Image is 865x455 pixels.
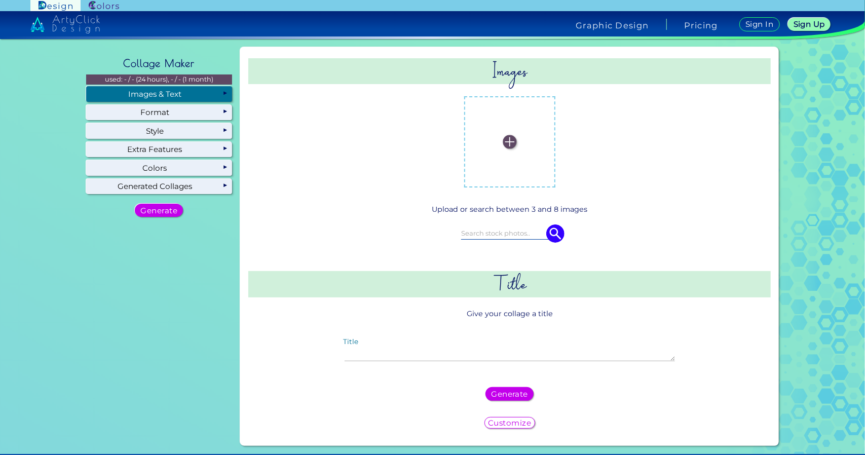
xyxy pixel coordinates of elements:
[89,1,119,11] img: ArtyClick Colors logo
[747,21,772,28] h5: Sign In
[86,160,232,175] div: Colors
[343,338,358,346] label: Title
[493,391,526,398] h5: Generate
[86,105,232,120] div: Format
[684,21,718,29] a: Pricing
[461,227,558,239] input: Search stock photos..
[546,224,565,243] img: icon search
[252,204,767,215] p: Upload or search between 3 and 8 images
[86,74,232,85] p: used: - / - (24 hours), - / - (1 month)
[142,207,176,214] h5: Generate
[248,271,771,297] h2: Title
[741,18,778,31] a: Sign In
[795,21,824,28] h5: Sign Up
[248,58,771,84] h2: Images
[86,142,232,157] div: Extra Features
[248,305,771,323] p: Give your collage a title
[86,123,232,138] div: Style
[86,179,232,194] div: Generated Collages
[86,86,232,101] div: Images & Text
[118,52,200,74] h2: Collage Maker
[30,15,100,33] img: artyclick_design_logo_white_combined_path.svg
[576,21,649,29] h4: Graphic Design
[503,135,516,149] img: icon_plus_white.svg
[789,18,829,30] a: Sign Up
[490,420,530,427] h5: Customize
